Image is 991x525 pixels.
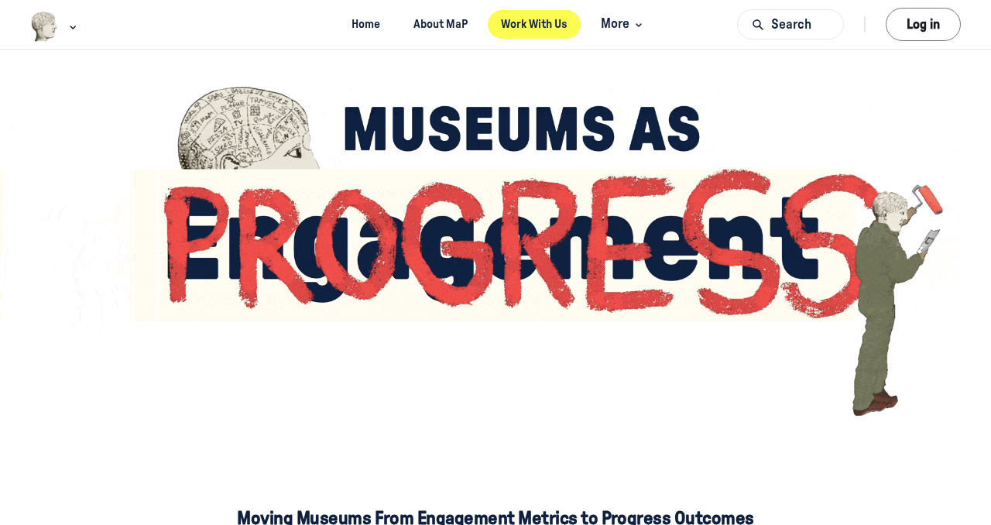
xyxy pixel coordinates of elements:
span: Email [2,173,43,190]
input: Enter email [2,193,345,228]
button: Museums as Progress logo [30,10,81,43]
img: Museums as Progress logo [30,12,59,42]
span: More [601,14,646,35]
a: Home [338,10,393,39]
a: About MaP [399,10,481,39]
a: Work With Us [488,10,581,39]
button: Log in [886,8,961,41]
button: Send Me the Newsletter [2,247,345,283]
button: More [588,10,653,39]
button: Search [737,9,844,39]
span: Name [2,95,45,113]
input: Enter name [2,116,345,152]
